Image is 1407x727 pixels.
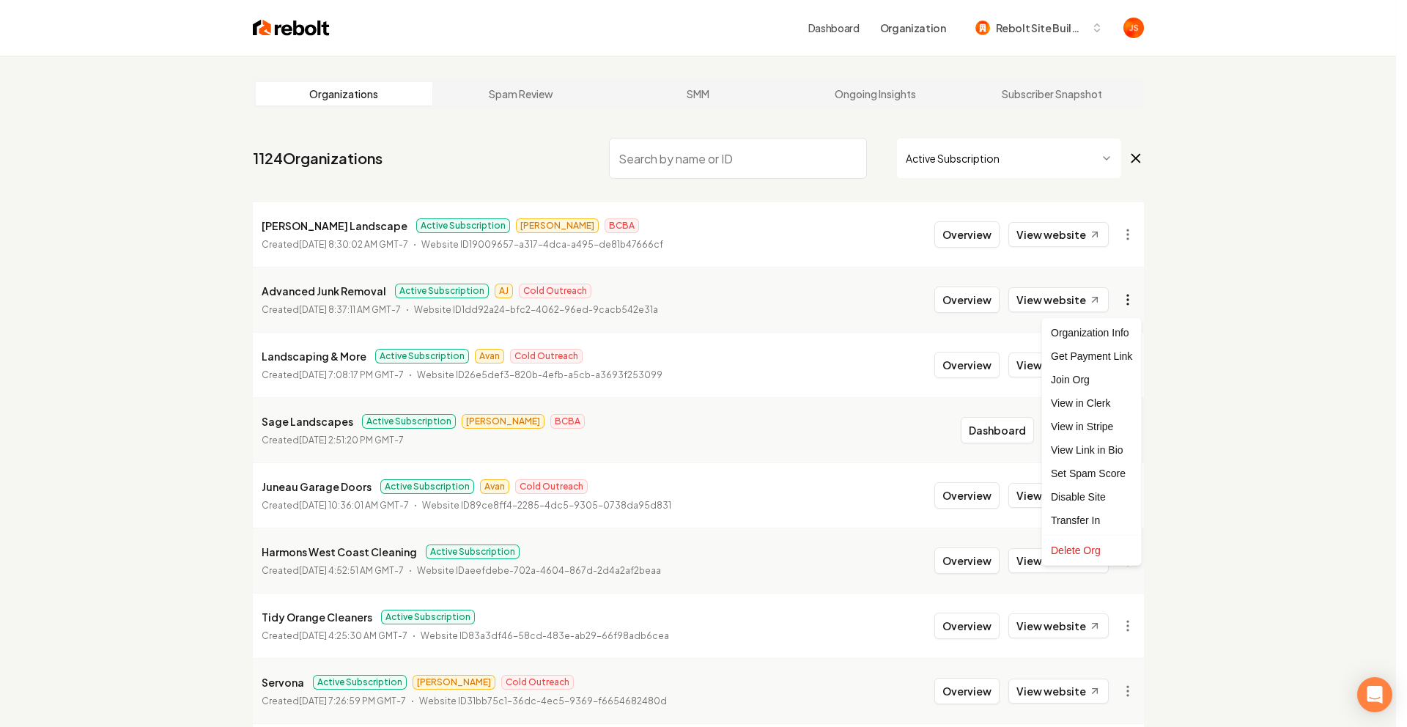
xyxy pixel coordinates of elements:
[1045,539,1138,562] div: Delete Org
[1045,391,1138,415] a: View in Clerk
[1045,321,1138,344] div: Organization Info
[1045,509,1138,532] div: Transfer In
[1045,485,1138,509] div: Disable Site
[1045,415,1138,438] a: View in Stripe
[1045,344,1138,368] div: Get Payment Link
[1045,368,1138,391] div: Join Org
[1045,438,1138,462] a: View Link in Bio
[1045,462,1138,485] div: Set Spam Score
